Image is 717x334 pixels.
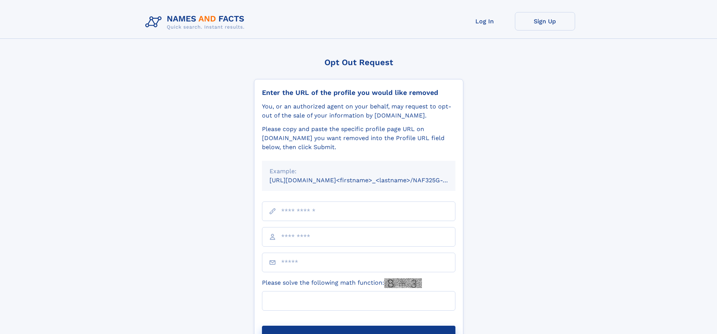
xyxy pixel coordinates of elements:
[455,12,515,31] a: Log In
[262,102,455,120] div: You, or an authorized agent on your behalf, may request to opt-out of the sale of your informatio...
[262,125,455,152] div: Please copy and paste the specific profile page URL on [DOMAIN_NAME] you want removed into the Pr...
[262,278,422,288] label: Please solve the following math function:
[515,12,575,31] a: Sign Up
[254,58,463,67] div: Opt Out Request
[142,12,251,32] img: Logo Names and Facts
[269,177,470,184] small: [URL][DOMAIN_NAME]<firstname>_<lastname>/NAF325G-xxxxxxxx
[262,88,455,97] div: Enter the URL of the profile you would like removed
[269,167,448,176] div: Example:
